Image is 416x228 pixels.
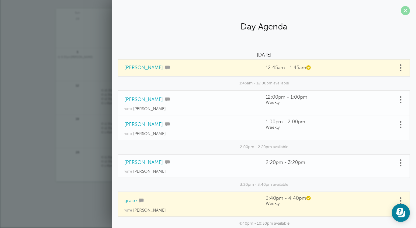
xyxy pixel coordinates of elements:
span: 26 [75,150,80,154]
span: shannon with Cristina | Weekly [101,164,141,168]
td: [DATE] [118,45,410,60]
a: 1:45pm[PERSON_NAME] with [PERSON_NAME] | Weekly [101,102,141,105]
span: 5 [75,49,80,54]
td: 1:45am - 12:00pm available [118,77,410,90]
a: 10:30am[PERSON_NAME] [101,89,141,92]
span: Cristina [58,56,97,59]
span: 12 [75,83,80,87]
a: 11:30am[PERSON_NAME] | Weekly [101,156,141,159]
a: 1:45pm[PERSON_NAME] with [PERSON_NAME] | Weekly [101,164,141,168]
a: grace [124,198,137,203]
td: 12:00pm - 1:00pm [260,91,397,107]
a: 9:30pm[PERSON_NAME] [58,56,97,59]
span: 1:45pm [104,164,113,167]
span: 19 [75,116,80,121]
span: shannon with Cristina | Weekly [101,102,141,105]
span: Karen | Weekly [101,122,141,126]
span: This customer will get reminders via SMS/text for this appointment. (You can hide these icons und... [138,198,144,202]
span: with [124,170,132,173]
span: [PERSON_NAME] [133,169,166,174]
span: Karen with Cristina | Weekly [101,127,141,130]
p: Want a ? [56,191,360,198]
span: 10:30am [104,89,116,92]
a: 12:30pm[PERSON_NAME] with [PERSON_NAME] | Weekly [101,97,141,101]
span: Mon [99,9,143,15]
span: [PERSON_NAME] [133,107,166,111]
span: 1:45pm [104,102,113,105]
span: This customer will get reminders via SMS/text for this appointment. (You can hide these icons und... [164,122,170,126]
span: Karen | Weekly [101,93,141,97]
span: shannon with Cristina | Weekly [101,131,141,134]
td: 12:45am - 1:45am [260,60,397,77]
span: 11:30am [104,122,115,125]
span: 1:45pm [104,131,113,134]
span: with [124,209,132,212]
a: 12:30pm[PERSON_NAME] with [PERSON_NAME] | Weekly [101,127,141,130]
span: with [124,108,132,111]
td: 3:40pm - 4:40pm [260,192,397,208]
span: 12:30pm [104,127,115,130]
span: 11:30am [104,93,115,96]
span: Karen [101,89,141,92]
span: 12:30pm [104,97,115,100]
span: Weekly [266,201,391,206]
span: This customer will get reminders via SMS/text for this appointment. (You can hide these icons und... [164,65,170,69]
span: Karen | Weekly [101,156,141,159]
span: [PERSON_NAME] [133,131,166,136]
h2: Day Agenda [118,21,410,32]
iframe: Resource center [392,204,410,222]
span: Karen with Cristina | Weekly [101,97,141,101]
span: Karen with Cristina | Weekly [101,160,141,163]
span: with [124,133,132,136]
span: Sun [56,9,99,15]
span: 11:30am [104,156,115,159]
span: 9:30pm [61,56,71,59]
a: [PERSON_NAME] [124,97,163,102]
span: Confirmed. Changing the appointment date will unconfirm the appointment. [58,56,60,58]
td: 1:00pm - 2:00pm [260,115,397,131]
td: 2:00pm - 2:20pm available [118,140,410,154]
span: Weekly [266,125,391,130]
a: 1:45pm[PERSON_NAME] with [PERSON_NAME] | Weekly [101,131,141,134]
td: 3:20pm - 3:40pm available [118,178,410,192]
td: 2:20pm - 3:20pm [260,155,397,169]
a: [PERSON_NAME] [124,160,163,165]
span: This customer will get reminders via SMS/text for this appointment. (You can hide these icons und... [164,97,170,101]
a: 11:30am[PERSON_NAME] | Weekly [101,122,141,126]
span: This customer will get reminders via SMS/text for this appointment. (You can hide these icons und... [164,160,170,164]
span: Weekly [266,100,391,105]
a: 11:30am[PERSON_NAME] | Weekly [101,93,141,97]
span: [PERSON_NAME] [133,208,166,213]
a: 12:30pm[PERSON_NAME] with [PERSON_NAME] | Weekly [101,160,141,163]
span: 12:30pm [104,160,115,163]
span: 28 [75,16,80,21]
a: [PERSON_NAME] [124,65,163,70]
a: [PERSON_NAME] [124,122,163,127]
